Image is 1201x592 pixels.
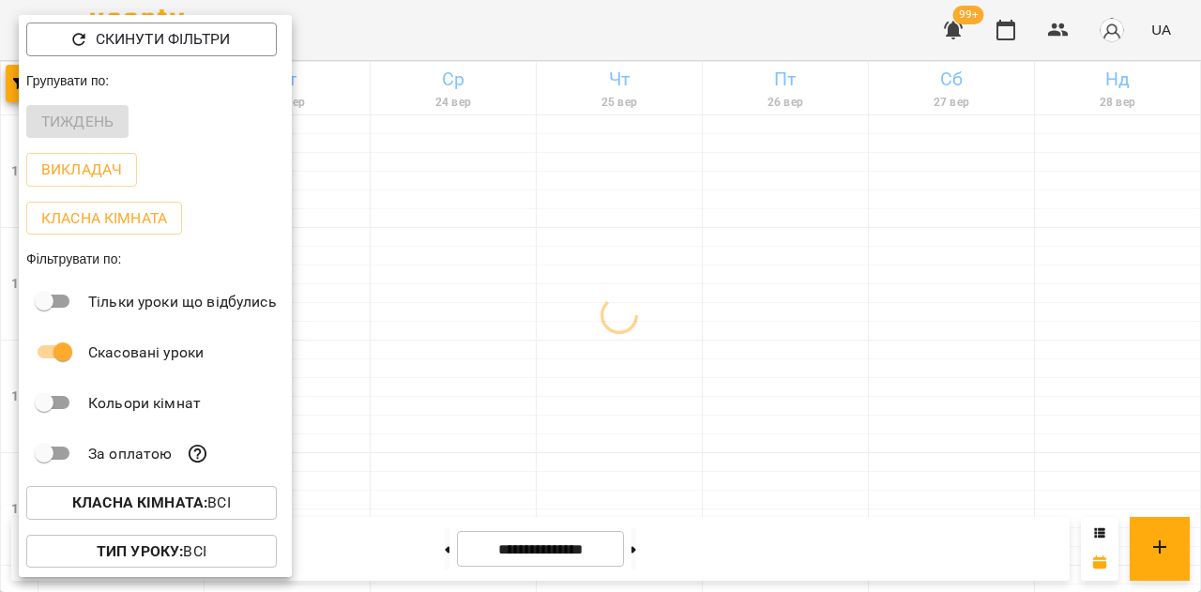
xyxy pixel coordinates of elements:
p: Кольори кімнат [88,392,201,415]
button: Класна кімната:Всі [26,486,277,520]
p: Класна кімната [41,207,167,230]
p: Тільки уроки що відбулись [88,291,277,313]
p: Всі [97,540,206,563]
p: Всі [72,492,231,514]
b: Тип Уроку : [97,542,183,560]
button: Скинути фільтри [26,23,277,56]
p: Викладач [41,159,122,181]
p: Скинути фільтри [96,28,230,51]
div: Фільтрувати по: [19,242,292,276]
p: За оплатою [88,443,172,465]
button: Класна кімната [26,202,182,235]
button: Викладач [26,153,137,187]
b: Класна кімната : [72,493,207,511]
button: Тип Уроку:Всі [26,535,277,569]
p: Скасовані уроки [88,342,204,364]
div: Групувати по: [19,64,292,98]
